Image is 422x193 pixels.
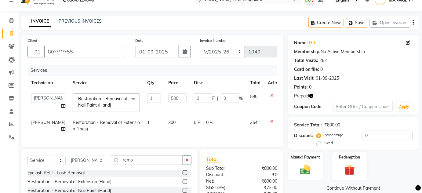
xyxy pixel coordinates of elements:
div: No Active Membership [294,49,413,55]
input: Search by Name/Mobile/Email/Code [44,46,126,57]
a: x [111,102,114,108]
th: Price [165,76,190,90]
div: Sub Total: [202,165,242,172]
label: Date [135,38,144,43]
label: Redemption [339,155,360,160]
div: ₹72.00 [242,184,282,191]
label: Invoice Number [200,38,227,43]
input: Enter Offer / Coupon Code [334,102,393,111]
button: +91 [27,46,45,57]
button: Create New [308,18,344,27]
label: Manual Payment [291,155,320,160]
span: % [239,95,243,102]
span: SGST [206,185,217,190]
div: Last Visit: [294,75,315,82]
button: Open Invoices [370,18,410,27]
th: Total [246,76,264,90]
div: Membership: [294,49,321,55]
img: _cash.svg [297,164,314,176]
th: Disc [190,76,246,90]
span: F [212,95,215,102]
div: ₹0 [242,172,282,178]
span: | [202,119,204,126]
th: Service [69,76,144,90]
button: Apply [395,102,413,111]
div: 0 [320,66,323,73]
th: Qty [144,76,165,90]
span: Total [206,156,220,162]
div: Name: [294,40,308,46]
a: PREVIOUS INVOICES [59,18,102,24]
div: Card on file: [294,66,319,73]
div: Service Total: [294,122,322,128]
th: Action [264,76,284,90]
div: Points: [294,84,308,90]
div: Net: [202,178,242,184]
span: Restoration - Removal of Extension (Toes) [73,120,140,132]
div: 0 [309,84,311,90]
div: Discount: [294,133,313,139]
span: 1 [147,120,150,125]
img: _gift.svg [341,164,358,177]
span: 0 % [206,119,213,126]
div: 01-09-2025 [316,75,339,82]
div: Discount: [202,172,242,178]
span: 0 F [194,119,200,126]
div: Coupon Code [294,104,334,110]
span: 9% [218,185,224,190]
th: Technician [27,76,69,90]
button: Save [346,18,367,27]
div: Eyelash Refil - Lash Removal [27,170,85,176]
label: Fixed [324,140,333,146]
div: Services [28,65,282,76]
span: 300 [168,120,176,125]
span: Restoration - Removal of Nail Paint (Hand) [78,96,128,108]
div: Total Visits: [294,57,318,64]
span: Prepaid [294,93,309,99]
span: [PERSON_NAME] [31,120,65,125]
a: INVOICE [29,16,51,27]
div: ₹800.00 [242,178,282,184]
a: Continue Without Payment [289,185,418,191]
div: ₹800.00 [242,165,282,172]
label: Client [27,38,37,43]
div: ₹800.00 [324,122,340,128]
span: | [217,95,218,102]
span: 354 [250,120,257,125]
div: ( ) [202,184,242,191]
label: Percentage [324,132,343,138]
div: 262 [319,57,327,64]
span: 590 [250,94,257,99]
input: Search or Scan [111,155,183,165]
div: Restoration - Removal of Extension (Hand) [27,179,111,185]
a: Hrbr [309,40,318,46]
